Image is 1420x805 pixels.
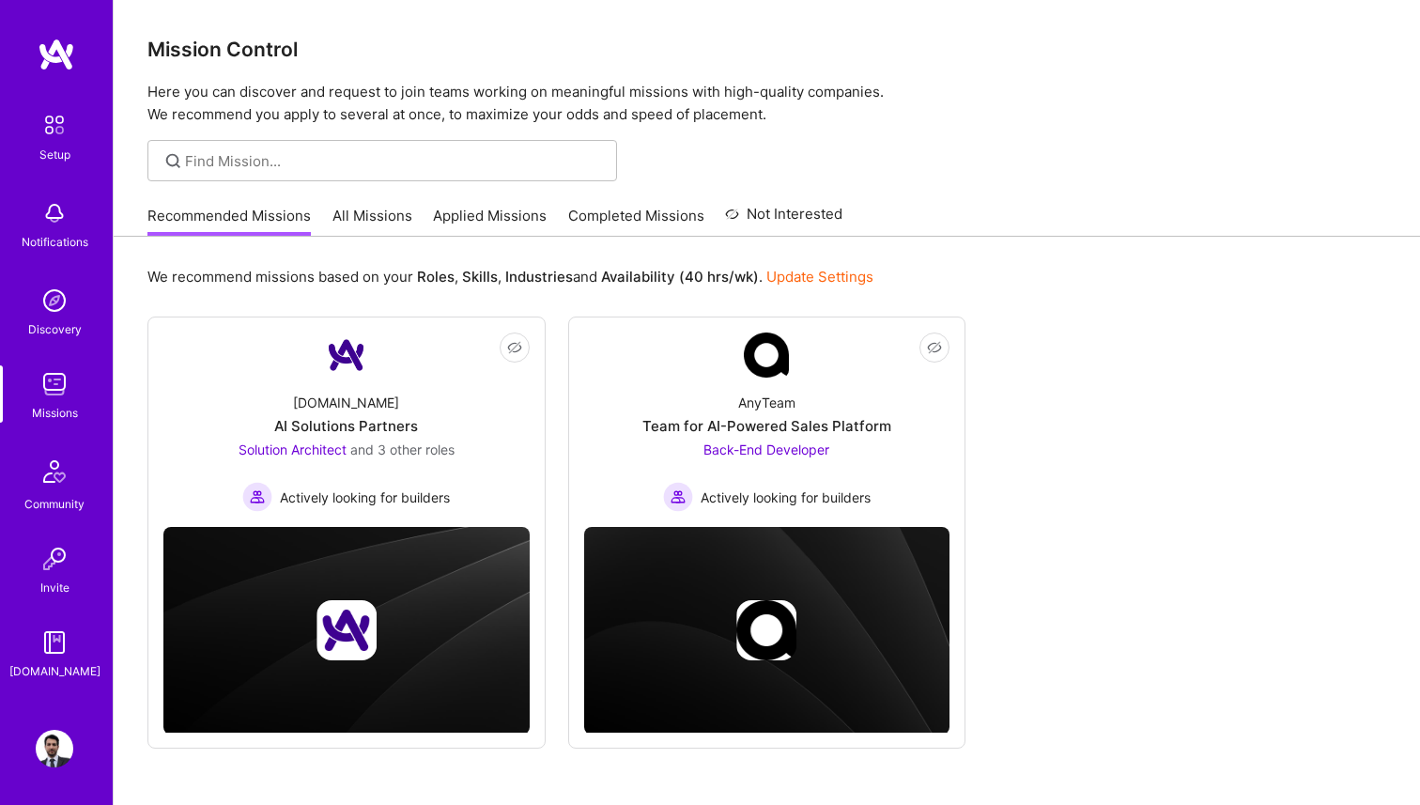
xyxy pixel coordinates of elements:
[36,730,73,767] img: User Avatar
[324,333,369,378] img: Company Logo
[738,393,795,412] div: AnyTeam
[147,206,311,237] a: Recommended Missions
[31,730,78,767] a: User Avatar
[24,494,85,514] div: Community
[507,340,522,355] i: icon EyeClosed
[36,365,73,403] img: teamwork
[601,268,759,286] b: Availability (40 hrs/wk)
[736,600,796,660] img: Company logo
[417,268,455,286] b: Roles
[701,488,871,507] span: Actively looking for builders
[39,145,70,164] div: Setup
[147,81,1386,126] p: Here you can discover and request to join teams working on meaningful missions with high-quality ...
[36,624,73,661] img: guide book
[568,206,704,237] a: Completed Missions
[462,268,498,286] b: Skills
[36,194,73,232] img: bell
[162,150,184,172] i: icon SearchGrey
[32,403,78,423] div: Missions
[147,38,1386,61] h3: Mission Control
[505,268,573,286] b: Industries
[332,206,412,237] a: All Missions
[36,540,73,578] img: Invite
[433,206,547,237] a: Applied Missions
[36,282,73,319] img: discovery
[35,105,74,145] img: setup
[185,151,603,171] input: Find Mission...
[38,38,75,71] img: logo
[584,333,950,512] a: Company LogoAnyTeamTeam for AI-Powered Sales PlatformBack-End Developer Actively looking for buil...
[9,661,100,681] div: [DOMAIN_NAME]
[32,449,77,494] img: Community
[766,268,873,286] a: Update Settings
[744,333,789,378] img: Company Logo
[242,482,272,512] img: Actively looking for builders
[293,393,399,412] div: [DOMAIN_NAME]
[927,340,942,355] i: icon EyeClosed
[274,416,418,436] div: AI Solutions Partners
[22,232,88,252] div: Notifications
[40,578,69,597] div: Invite
[584,527,950,734] img: cover
[350,441,455,457] span: and 3 other roles
[147,267,873,286] p: We recommend missions based on your , , and .
[642,416,891,436] div: Team for AI-Powered Sales Platform
[725,203,842,237] a: Not Interested
[239,441,347,457] span: Solution Architect
[663,482,693,512] img: Actively looking for builders
[163,527,530,734] img: cover
[316,600,377,660] img: Company logo
[703,441,829,457] span: Back-End Developer
[28,319,82,339] div: Discovery
[280,488,450,507] span: Actively looking for builders
[163,333,530,512] a: Company Logo[DOMAIN_NAME]AI Solutions PartnersSolution Architect and 3 other rolesActively lookin...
